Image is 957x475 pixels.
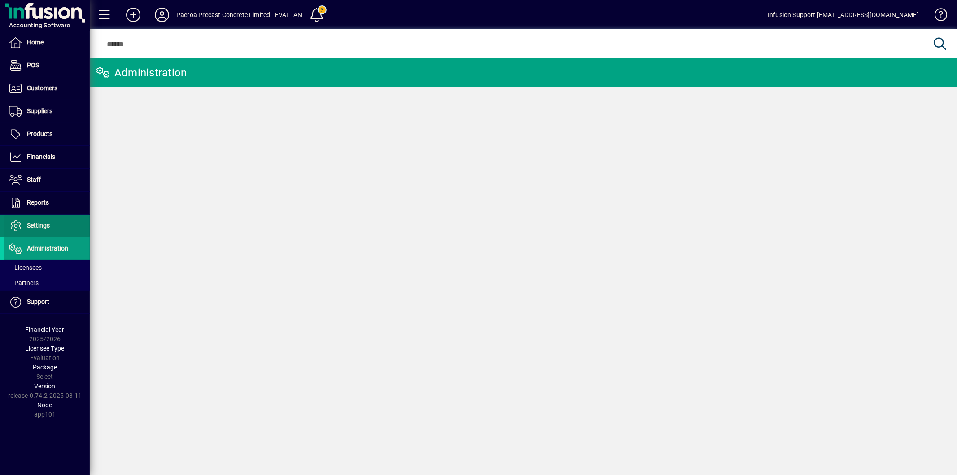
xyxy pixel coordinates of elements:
[148,7,176,23] button: Profile
[9,264,42,271] span: Licensees
[27,62,39,69] span: POS
[38,401,52,409] span: Node
[4,291,90,313] a: Support
[4,192,90,214] a: Reports
[9,279,39,286] span: Partners
[27,199,49,206] span: Reports
[4,169,90,191] a: Staff
[33,364,57,371] span: Package
[4,146,90,168] a: Financials
[4,123,90,145] a: Products
[27,298,49,305] span: Support
[27,153,55,160] span: Financials
[4,215,90,237] a: Settings
[176,8,302,22] div: Paeroa Precast Concrete Limited - EVAL -AN
[27,176,41,183] span: Staff
[768,8,919,22] div: Infusion Support [EMAIL_ADDRESS][DOMAIN_NAME]
[119,7,148,23] button: Add
[4,77,90,100] a: Customers
[4,100,90,123] a: Suppliers
[27,130,52,137] span: Products
[27,222,50,229] span: Settings
[35,383,56,390] span: Version
[4,31,90,54] a: Home
[26,345,65,352] span: Licensee Type
[4,54,90,77] a: POS
[4,260,90,275] a: Licensees
[27,245,68,252] span: Administration
[26,326,65,333] span: Financial Year
[27,84,57,92] span: Customers
[96,66,187,80] div: Administration
[928,2,946,31] a: Knowledge Base
[4,275,90,290] a: Partners
[27,107,52,114] span: Suppliers
[27,39,44,46] span: Home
